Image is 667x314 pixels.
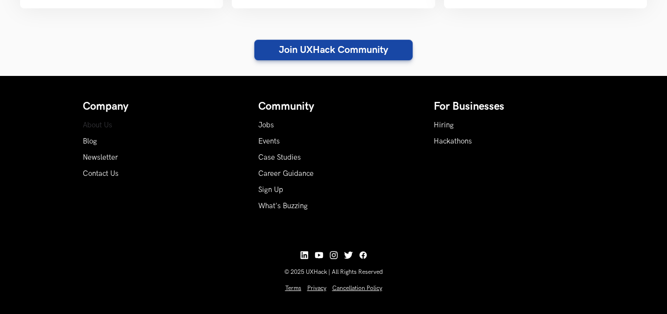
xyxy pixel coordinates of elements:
p: © 2025 UXHack | All Rights Reserved [83,268,585,276]
a: Case Studies [258,153,301,162]
h4: For Businesses [434,100,585,113]
a: Terms [285,285,301,292]
a: What's Buzzing [258,202,308,210]
a: Events [258,137,280,145]
a: About Us [83,121,112,129]
a: Jobs [258,121,274,129]
a: Hiring [434,121,454,129]
a: Sign Up [258,186,283,194]
h4: Community [258,100,409,113]
a: Career Guidance [258,169,314,178]
a: Join UXHack Community [254,40,413,60]
a: Privacy [307,285,326,292]
a: Cancellation Policy [332,285,382,292]
a: Contact Us [83,169,119,178]
a: Blog [83,137,97,145]
a: Newsletter [83,153,118,162]
h4: Company [83,100,234,113]
a: Hackathons [434,137,472,145]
